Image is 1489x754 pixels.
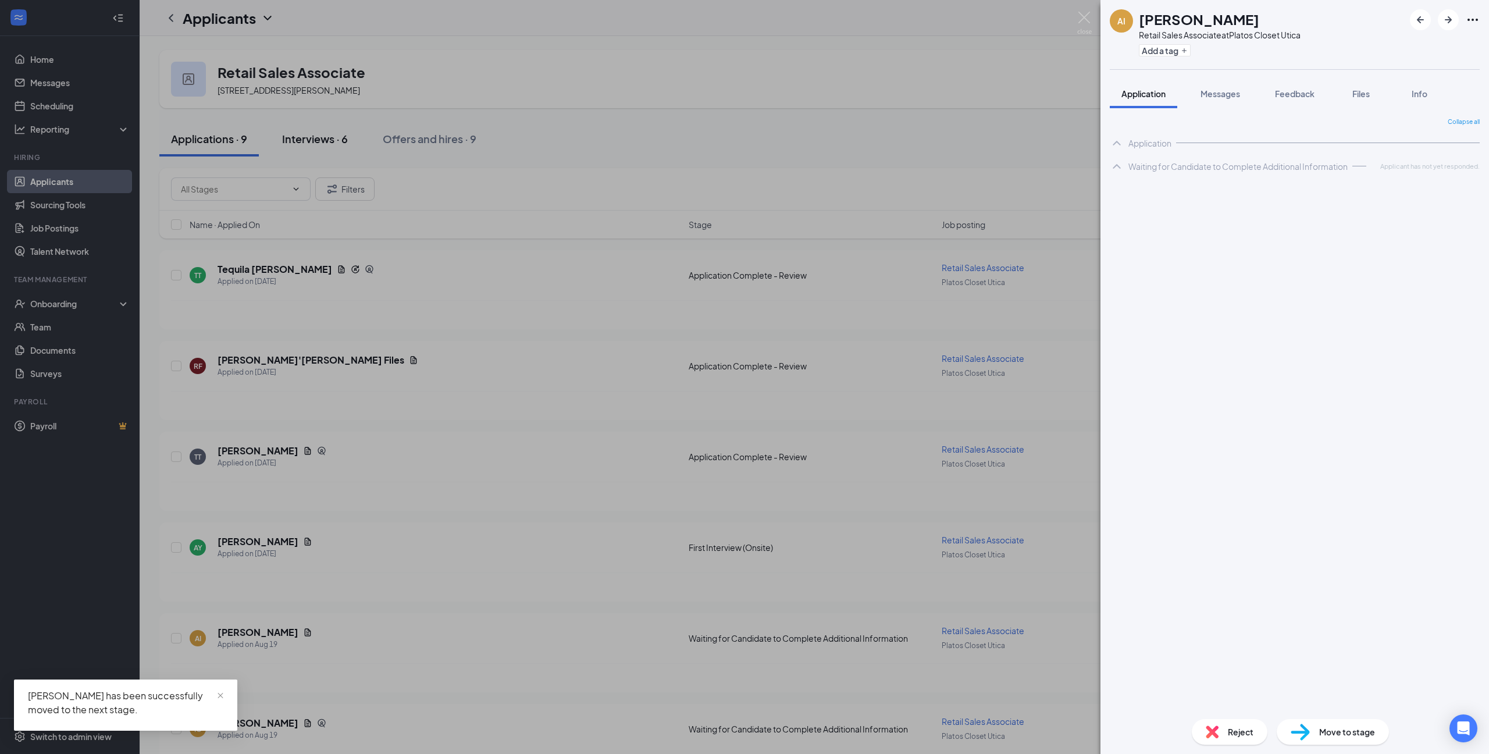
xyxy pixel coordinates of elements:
[1110,159,1124,173] svg: ChevronUp
[1228,725,1253,738] span: Reject
[1139,29,1301,41] div: Retail Sales Associate at Platos Closet Utica
[1117,15,1125,27] div: AI
[1110,136,1124,150] svg: ChevronUp
[1181,47,1188,54] svg: Plus
[1413,13,1427,27] svg: ArrowLeftNew
[1139,9,1259,29] h1: [PERSON_NAME]
[1319,725,1375,738] span: Move to stage
[1438,9,1459,30] button: ArrowRight
[1121,88,1166,99] span: Application
[1352,88,1370,99] span: Files
[1441,13,1455,27] svg: ArrowRight
[1380,161,1480,171] span: Applicant has not yet responded.
[1275,88,1315,99] span: Feedback
[1448,118,1480,127] span: Collapse all
[1139,44,1191,56] button: PlusAdd a tag
[28,689,223,717] div: [PERSON_NAME] has been successfully moved to the next stage.
[1412,88,1427,99] span: Info
[1449,714,1477,742] div: Open Intercom Messenger
[1466,13,1480,27] svg: Ellipses
[1128,161,1348,172] div: Waiting for Candidate to Complete Additional Information
[1128,137,1171,149] div: Application
[1410,9,1431,30] button: ArrowLeftNew
[216,692,225,700] span: close
[1201,88,1240,99] span: Messages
